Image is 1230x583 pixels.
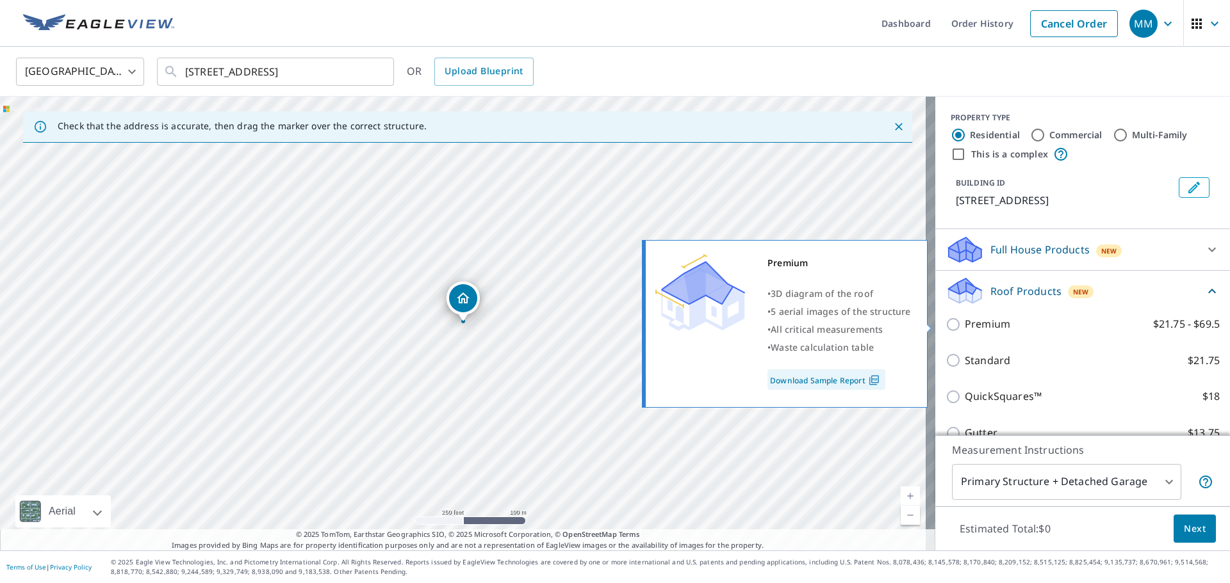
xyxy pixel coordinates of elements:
div: • [767,303,911,321]
span: Your report will include the primary structure and a detached garage if one exists. [1198,474,1213,490]
a: Cancel Order [1030,10,1118,37]
div: • [767,321,911,339]
div: Primary Structure + Detached Garage [952,464,1181,500]
p: $13.75 [1188,425,1220,441]
a: Terms of Use [6,563,46,571]
span: Next [1184,521,1206,537]
div: OR [407,58,534,86]
p: Full House Products [990,242,1090,257]
p: Roof Products [990,284,1062,299]
span: 5 aerial images of the structure [771,305,910,317]
span: 3D diagram of the roof [771,287,873,299]
span: © 2025 TomTom, Earthstar Geographics SIO, © 2025 Microsoft Corporation, © [296,529,640,540]
button: Edit building 1 [1179,177,1209,198]
p: Standard [965,353,1010,369]
a: Terms [619,529,640,539]
div: Roof ProductsNew [946,276,1220,306]
div: PROPERTY TYPE [951,112,1215,124]
div: Premium [767,254,911,272]
button: Next [1174,515,1216,543]
a: Upload Blueprint [434,58,533,86]
img: Premium [655,254,745,331]
p: Check that the address is accurate, then drag the marker over the correct structure. [58,120,427,132]
label: Residential [970,129,1020,141]
span: All critical measurements [771,323,883,335]
a: Current Level 17, Zoom In [901,486,920,506]
label: Commercial [1049,129,1103,141]
span: Upload Blueprint [445,63,523,79]
p: Gutter [965,425,997,441]
div: • [767,339,911,356]
div: Dropped pin, building 1, Residential property, 2451 NW 140th Ter Gainesville, FL 32606 [447,282,480,321]
img: EV Logo [23,14,174,33]
div: MM [1129,10,1158,38]
p: Premium [965,316,1010,332]
p: Measurement Instructions [952,442,1213,458]
p: QuickSquares™ [965,388,1042,404]
div: • [767,285,911,303]
p: $18 [1202,388,1220,404]
span: Waste calculation table [771,341,874,353]
a: OpenStreetMap [562,529,616,539]
p: | [6,563,92,571]
span: New [1073,287,1089,297]
a: Download Sample Report [767,369,885,390]
div: Aerial [15,495,111,527]
a: Privacy Policy [50,563,92,571]
p: [STREET_ADDRESS] [956,193,1174,208]
img: Pdf Icon [865,374,883,386]
div: Aerial [45,495,79,527]
p: $21.75 - $69.5 [1153,316,1220,332]
div: Full House ProductsNew [946,234,1220,265]
button: Close [890,118,907,135]
p: © 2025 Eagle View Technologies, Inc. and Pictometry International Corp. All Rights Reserved. Repo... [111,557,1224,577]
a: Current Level 17, Zoom Out [901,506,920,525]
p: BUILDING ID [956,177,1005,188]
p: $21.75 [1188,353,1220,369]
label: Multi-Family [1132,129,1188,141]
div: [GEOGRAPHIC_DATA] [16,54,144,90]
span: New [1101,246,1117,256]
input: Search by address or latitude-longitude [185,54,368,90]
label: This is a complex [971,148,1048,161]
p: Estimated Total: $0 [949,515,1061,543]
